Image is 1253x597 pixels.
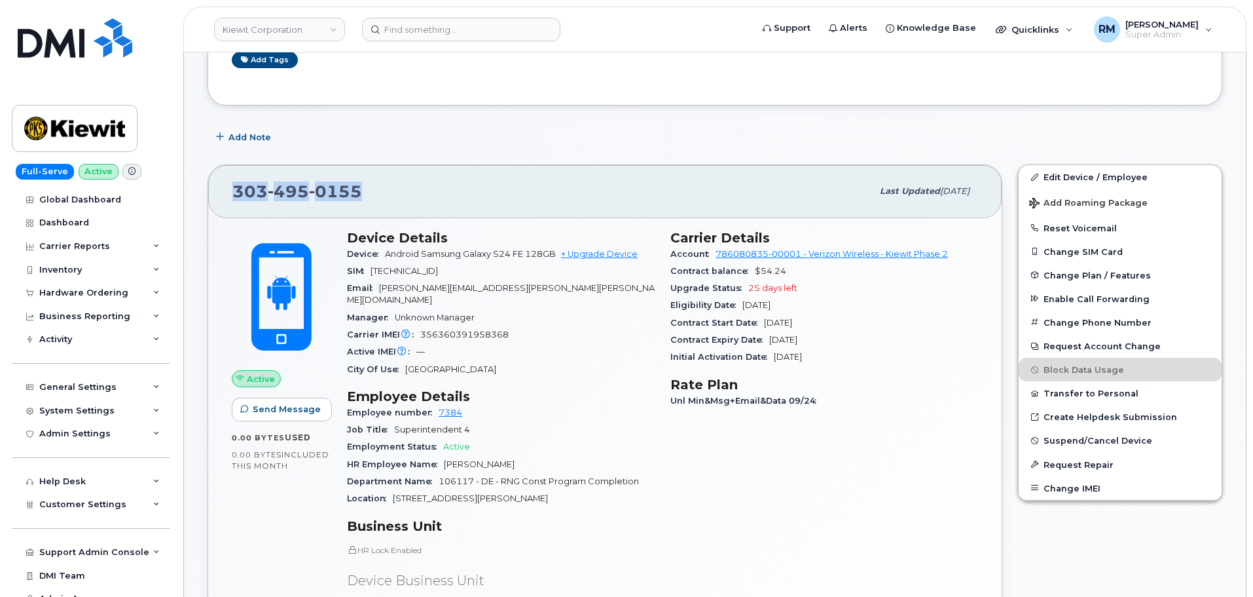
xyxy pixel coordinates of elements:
[1019,453,1222,476] button: Request Repair
[1019,311,1222,334] button: Change Phone Number
[1019,287,1222,311] button: Enable Call Forwarding
[232,450,281,459] span: 0.00 Bytes
[285,433,311,442] span: used
[347,442,443,452] span: Employment Status
[395,313,475,322] span: Unknown Manager
[716,249,948,259] a: 786080835-00001 - Verizon Wireless - Kiewit Phase 2
[670,335,769,345] span: Contract Expiry Date
[1019,405,1222,429] a: Create Helpdesk Submission
[897,22,976,35] span: Knowledge Base
[1044,436,1152,446] span: Suspend/Cancel Device
[347,266,371,276] span: SIM
[1085,16,1222,43] div: Rachel Miller
[774,22,810,35] span: Support
[420,330,509,339] span: 356360391958368
[309,182,362,201] span: 0155
[371,266,438,276] span: [TECHNICAL_ID]
[1019,476,1222,500] button: Change IMEI
[764,318,792,328] span: [DATE]
[416,347,425,356] span: —
[347,408,439,417] span: Employee number
[670,352,774,362] span: Initial Activation Date
[670,396,823,406] span: Unl Min&Msg+Email&Data 09/24
[394,425,470,434] span: Superintendent 4
[561,249,638,259] a: + Upgrade Device
[880,186,940,196] span: Last updated
[347,347,416,356] span: Active IMEI
[247,373,275,385] span: Active
[670,266,755,276] span: Contract balance
[444,459,515,469] span: [PERSON_NAME]
[347,283,379,293] span: Email
[670,318,764,328] span: Contract Start Date
[754,15,820,41] a: Support
[1125,19,1199,29] span: [PERSON_NAME]
[1019,165,1222,189] a: Edit Device / Employee
[840,22,867,35] span: Alerts
[1019,240,1222,263] button: Change SIM Card
[347,313,395,322] span: Manager
[1019,381,1222,405] button: Transfer to Personal
[670,300,742,310] span: Eligibility Date
[347,545,655,556] p: HR Lock Enabled
[439,408,462,417] a: 7384
[755,266,786,276] span: $54.24
[347,459,444,469] span: HR Employee Name
[1044,270,1151,280] span: Change Plan / Features
[987,16,1082,43] div: Quicklinks
[670,283,748,293] span: Upgrade Status
[1019,334,1222,358] button: Request Account Change
[347,425,394,434] span: Job Title
[1019,429,1222,452] button: Suspend/Cancel Device
[439,476,639,486] span: 106117 - DE - RNG Const Program Completion
[670,377,978,393] h3: Rate Plan
[393,493,548,503] span: [STREET_ADDRESS][PERSON_NAME]
[347,571,655,590] p: Device Business Unit
[208,125,282,149] button: Add Note
[253,403,321,415] span: Send Message
[347,330,420,339] span: Carrier IMEI
[940,186,970,196] span: [DATE]
[1019,216,1222,240] button: Reset Voicemail
[347,476,439,486] span: Department Name
[1125,29,1199,40] span: Super Admin
[347,364,405,374] span: City Of Use
[877,15,985,41] a: Knowledge Base
[742,300,771,310] span: [DATE]
[214,18,345,41] a: Kiewit Corporation
[347,389,655,404] h3: Employee Details
[232,52,298,68] a: Add tags
[670,249,716,259] span: Account
[347,518,655,534] h3: Business Unit
[1019,263,1222,287] button: Change Plan / Features
[1099,22,1116,37] span: RM
[362,18,560,41] input: Find something...
[232,182,362,201] span: 303
[268,182,309,201] span: 495
[1011,24,1059,35] span: Quicklinks
[347,249,385,259] span: Device
[443,442,470,452] span: Active
[228,131,271,144] span: Add Note
[820,15,877,41] a: Alerts
[1019,358,1222,381] button: Block Data Usage
[774,352,802,362] span: [DATE]
[1044,294,1150,303] span: Enable Call Forwarding
[347,230,655,246] h3: Device Details
[670,230,978,246] h3: Carrier Details
[1029,198,1148,210] span: Add Roaming Package
[347,283,655,305] span: [PERSON_NAME][EMAIL_ADDRESS][PERSON_NAME][PERSON_NAME][DOMAIN_NAME]
[232,433,285,442] span: 0.00 Bytes
[748,283,797,293] span: 25 days left
[347,493,393,503] span: Location
[385,249,556,259] span: Android Samsung Galaxy S24 FE 128GB
[232,398,332,421] button: Send Message
[405,364,496,374] span: [GEOGRAPHIC_DATA]
[1019,189,1222,216] button: Add Roaming Package
[1196,540,1243,587] iframe: Messenger Launcher
[232,450,329,471] span: included this month
[769,335,797,345] span: [DATE]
